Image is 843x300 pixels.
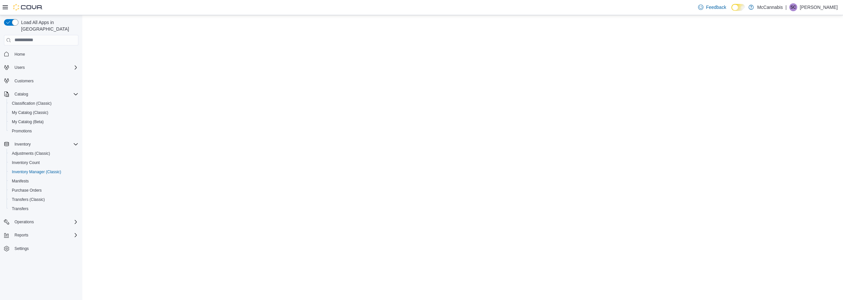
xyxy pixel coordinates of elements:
[4,47,78,271] nav: Complex example
[12,128,32,134] span: Promotions
[12,119,44,124] span: My Catalog (Beta)
[695,1,729,14] a: Feedback
[1,217,81,227] button: Operations
[9,150,78,157] span: Adjustments (Classic)
[7,126,81,136] button: Promotions
[14,65,25,70] span: Users
[12,169,61,175] span: Inventory Manager (Classic)
[12,77,36,85] a: Customers
[12,77,78,85] span: Customers
[18,19,78,32] span: Load All Apps in [GEOGRAPHIC_DATA]
[9,99,78,107] span: Classification (Classic)
[12,231,78,239] span: Reports
[7,167,81,177] button: Inventory Manager (Classic)
[12,64,78,71] span: Users
[7,186,81,195] button: Purchase Orders
[9,186,44,194] a: Purchase Orders
[9,168,64,176] a: Inventory Manager (Classic)
[12,110,48,115] span: My Catalog (Classic)
[9,177,31,185] a: Manifests
[9,127,78,135] span: Promotions
[13,4,43,11] img: Cova
[9,159,42,167] a: Inventory Count
[1,90,81,99] button: Catalog
[9,159,78,167] span: Inventory Count
[7,158,81,167] button: Inventory Count
[12,218,37,226] button: Operations
[7,99,81,108] button: Classification (Classic)
[14,232,28,238] span: Reports
[14,219,34,225] span: Operations
[12,140,78,148] span: Inventory
[9,177,78,185] span: Manifests
[1,76,81,86] button: Customers
[12,206,28,211] span: Transfers
[12,245,31,253] a: Settings
[12,231,31,239] button: Reports
[12,64,27,71] button: Users
[1,231,81,240] button: Reports
[1,63,81,72] button: Users
[12,188,42,193] span: Purchase Orders
[789,3,797,11] div: Steven Comeau
[9,109,78,117] span: My Catalog (Classic)
[1,244,81,253] button: Settings
[731,4,745,11] input: Dark Mode
[14,246,29,251] span: Settings
[12,160,40,165] span: Inventory Count
[9,205,78,213] span: Transfers
[7,204,81,213] button: Transfers
[12,101,52,106] span: Classification (Classic)
[12,218,78,226] span: Operations
[7,149,81,158] button: Adjustments (Classic)
[785,3,787,11] p: |
[7,108,81,117] button: My Catalog (Classic)
[7,177,81,186] button: Manifests
[757,3,783,11] p: McCannabis
[9,150,53,157] a: Adjustments (Classic)
[9,109,51,117] a: My Catalog (Classic)
[7,195,81,204] button: Transfers (Classic)
[706,4,726,11] span: Feedback
[12,50,78,58] span: Home
[12,140,33,148] button: Inventory
[9,118,46,126] a: My Catalog (Beta)
[14,142,31,147] span: Inventory
[9,205,31,213] a: Transfers
[9,127,35,135] a: Promotions
[800,3,838,11] p: [PERSON_NAME]
[9,118,78,126] span: My Catalog (Beta)
[7,117,81,126] button: My Catalog (Beta)
[791,3,796,11] span: SC
[1,49,81,59] button: Home
[12,178,29,184] span: Manifests
[9,196,78,204] span: Transfers (Classic)
[12,90,78,98] span: Catalog
[14,92,28,97] span: Catalog
[12,151,50,156] span: Adjustments (Classic)
[9,186,78,194] span: Purchase Orders
[12,50,28,58] a: Home
[9,168,78,176] span: Inventory Manager (Classic)
[12,197,45,202] span: Transfers (Classic)
[1,140,81,149] button: Inventory
[9,196,47,204] a: Transfers (Classic)
[14,78,34,84] span: Customers
[12,90,31,98] button: Catalog
[14,52,25,57] span: Home
[9,99,54,107] a: Classification (Classic)
[12,244,78,253] span: Settings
